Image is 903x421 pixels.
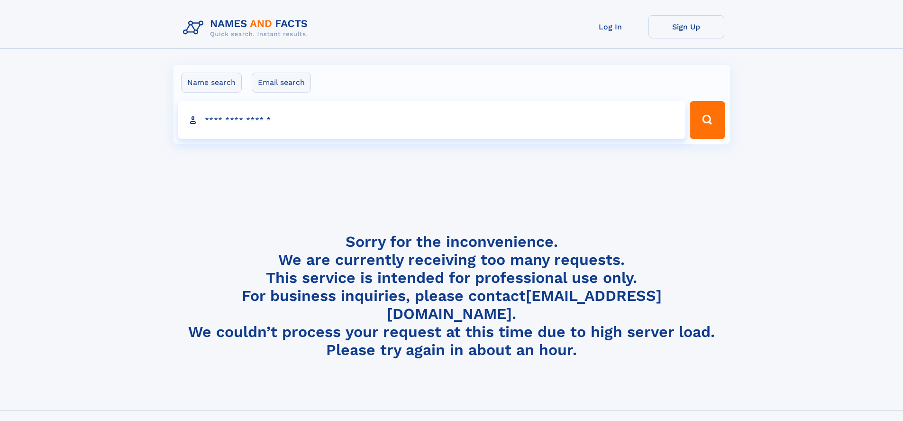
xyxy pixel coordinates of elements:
[573,15,648,38] a: Log In
[179,15,316,41] img: Logo Names and Facts
[181,73,242,93] label: Name search
[648,15,724,38] a: Sign Up
[252,73,311,93] label: Email search
[387,287,662,323] a: [EMAIL_ADDRESS][DOMAIN_NAME]
[179,233,724,359] h4: Sorry for the inconvenience. We are currently receiving too many requests. This service is intend...
[690,101,725,139] button: Search Button
[178,101,686,139] input: search input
